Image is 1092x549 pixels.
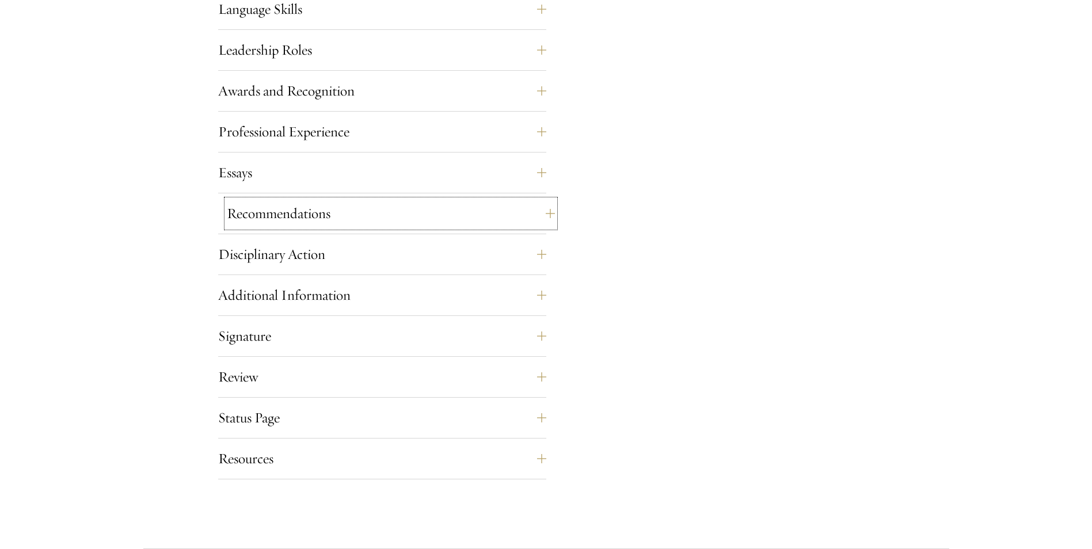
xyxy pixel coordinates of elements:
button: Awards and Recognition [218,77,546,105]
button: Professional Experience [218,118,546,146]
button: Signature [218,322,546,350]
button: Review [218,363,546,391]
button: Resources [218,445,546,472]
button: Leadership Roles [218,36,546,64]
button: Additional Information [218,281,546,309]
button: Recommendations [227,200,555,227]
button: Essays [218,159,546,186]
button: Disciplinary Action [218,241,546,268]
button: Status Page [218,404,546,432]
